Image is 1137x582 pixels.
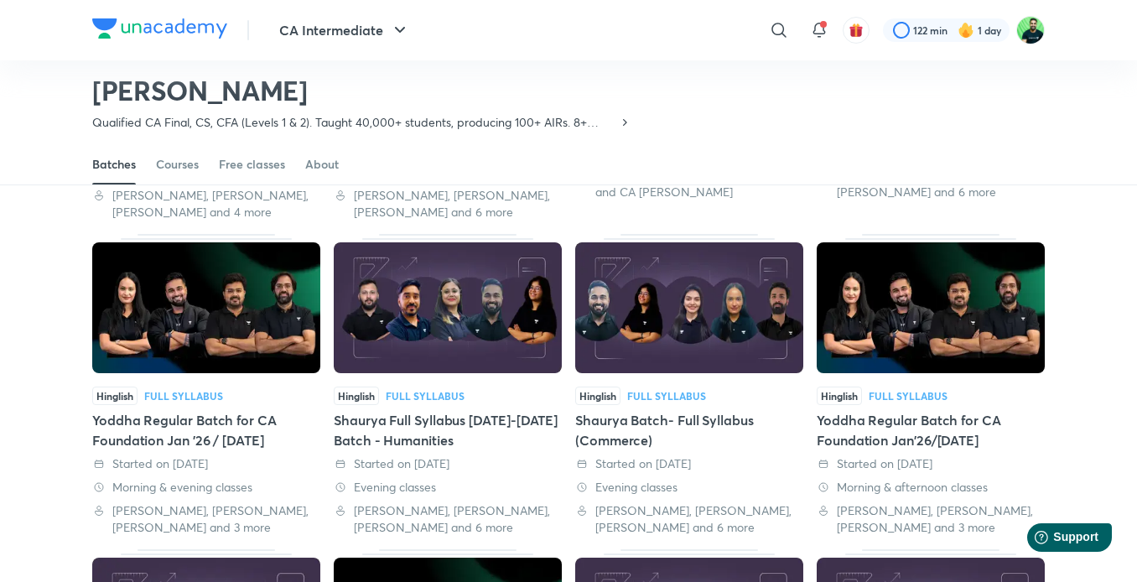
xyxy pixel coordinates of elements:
a: About [305,144,339,184]
img: avatar [849,23,864,38]
div: Yoddha Regular Batch for CA Foundation Jan'26/May'26 [817,234,1045,535]
div: Aditya Sharma, Shivani Sharma, Shantam Gupta and 3 more [92,502,320,536]
a: Courses [156,144,199,184]
span: Hinglish [92,387,138,405]
div: Shaurya Batch- Full Syllabus (Commerce) [575,234,803,535]
div: Full Syllabus [627,391,706,401]
div: Started on 10 Jul 2025 [92,455,320,472]
div: Evening classes [575,479,803,496]
div: Full Syllabus [869,391,947,401]
img: Thumbnail [817,242,1045,373]
div: Courses [156,156,199,173]
div: Aditya Sharma, Shivani Sharma, Shantam Gupta and 3 more [817,502,1045,536]
img: Thumbnail [92,242,320,373]
div: Bharat Anuragi, Dhwani Gandhi, Oshin Phull Taknori and 6 more [575,502,803,536]
span: Hinglish [334,387,379,405]
div: Evening classes [334,479,562,496]
img: streak [958,22,974,39]
img: Shantam Gupta [1016,16,1045,44]
div: Started on 16 Jun 2025 [575,455,803,472]
div: Shaurya Full Syllabus [DATE]-[DATE] Batch - Humanities [334,410,562,450]
div: Yoddha Regular Batch for CA Foundation Jan '26 / [DATE] [92,410,320,450]
div: Started on 14 Jun 2025 [817,455,1045,472]
span: Hinglish [575,387,620,405]
div: Yoddha Regular Batch for CA Foundation Jan '26 / May '26 [92,234,320,535]
button: CA Intermediate [269,13,420,47]
img: Thumbnail [575,242,803,373]
button: avatar [843,17,870,44]
div: Full Syllabus [386,391,465,401]
iframe: Help widget launcher [988,517,1119,564]
a: Free classes [219,144,285,184]
div: Started on 16 Jun 2025 [334,455,562,472]
div: Shaurya Full Syllabus 2025-2026 Batch - Humanities [334,234,562,535]
a: Batches [92,144,136,184]
img: Thumbnail [334,242,562,373]
div: Yoddha Regular Batch for CA Foundation Jan'26/[DATE] [817,410,1045,450]
p: Qualified CA Final, CS, CFA (Levels 1 & 2). Taught 40,000+ students, producing 100+ AIRs. 8+ year... [92,114,618,131]
div: Bharat Anuragi, Ajay Dhayal, Oshin Phull Taknori and 6 more [334,187,562,221]
div: About [305,156,339,173]
h2: [PERSON_NAME] [92,74,631,107]
div: Bharat Anuragi, Dhwani Gandhi, Oshin Phull Taknori and 4 more [92,187,320,221]
span: Hinglish [817,387,862,405]
img: Company Logo [92,18,227,39]
div: Shaurya Batch- Full Syllabus (Commerce) [575,410,803,450]
div: Batches [92,156,136,173]
div: Morning & afternoon classes [817,479,1045,496]
div: Free classes [219,156,285,173]
div: Bharat Anuragi, Ajay Dhayal, Oshin Phull Taknori and 6 more [334,502,562,536]
div: Morning & evening classes [92,479,320,496]
div: Full Syllabus [144,391,223,401]
a: Company Logo [92,18,227,43]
